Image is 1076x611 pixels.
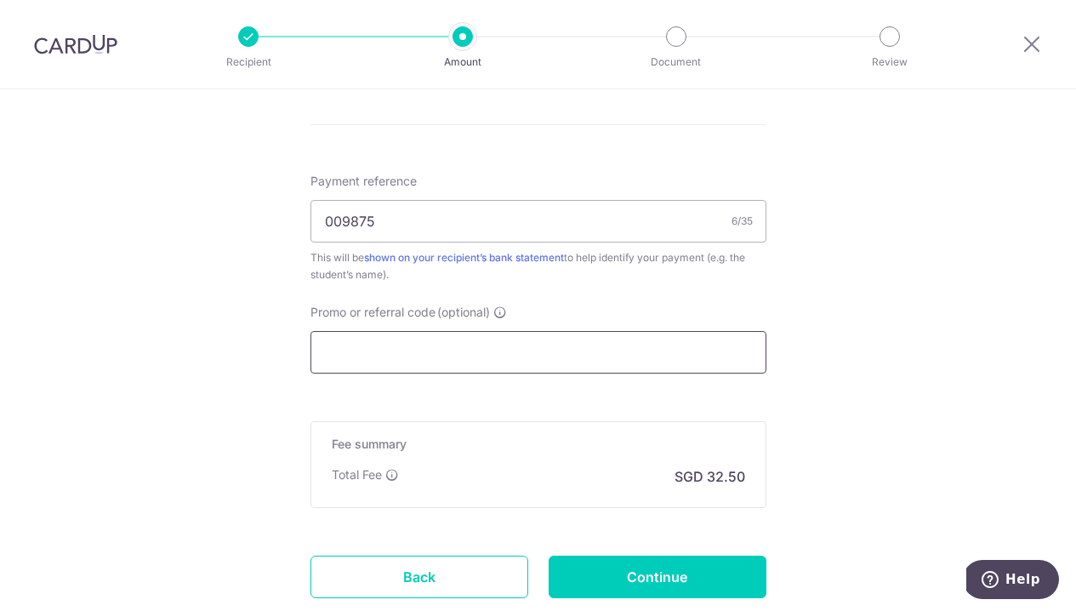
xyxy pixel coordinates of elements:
[437,304,490,321] span: (optional)
[310,556,528,598] a: Back
[332,466,382,483] p: Total Fee
[310,304,436,321] span: Promo or referral code
[675,466,745,487] p: SGD 32.50
[732,213,753,230] div: 6/35
[827,54,953,71] p: Review
[332,436,745,453] h5: Fee summary
[364,251,564,264] a: shown on your recipient’s bank statement
[185,54,311,71] p: Recipient
[310,173,417,190] span: Payment reference
[400,54,526,71] p: Amount
[549,556,766,598] input: Continue
[34,34,117,54] img: CardUp
[613,54,739,71] p: Document
[966,560,1059,602] iframe: Opens a widget where you can find more information
[310,249,766,283] div: This will be to help identify your payment (e.g. the student’s name).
